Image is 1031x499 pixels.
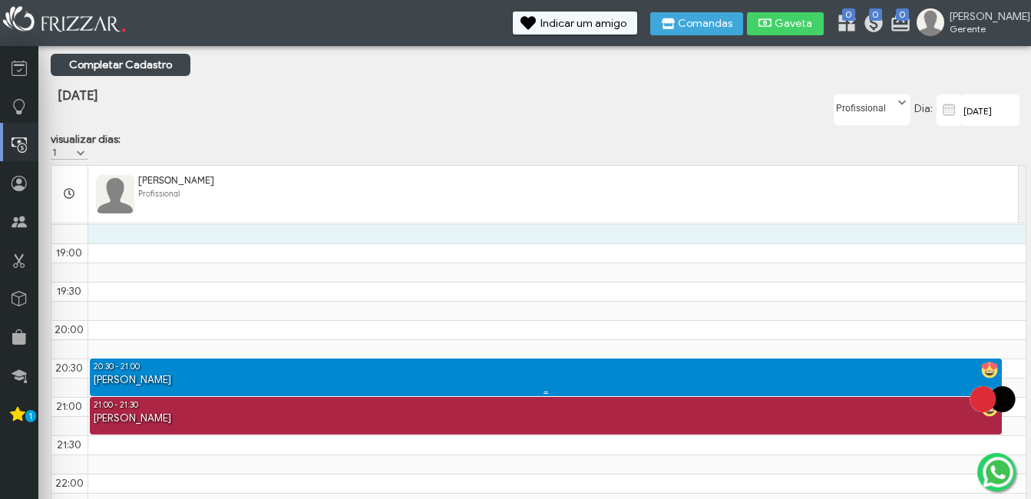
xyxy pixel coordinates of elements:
span: 19:30 [57,285,81,298]
span: Comandas [678,18,732,29]
span: 1 [25,410,36,422]
span: 0 [869,8,882,21]
img: loading3.gif [954,361,1031,438]
button: Indicar um amigo [513,12,637,35]
img: whatsapp.png [980,454,1016,491]
span: 19:00 [56,246,82,259]
span: 0 [896,8,909,21]
a: [PERSON_NAME] Gerente [917,8,1023,39]
span: [PERSON_NAME] [950,10,1019,23]
img: calendar-01.svg [940,101,959,119]
button: Comandas [650,12,743,35]
span: 0 [842,8,855,21]
span: Gerente [950,23,1019,35]
span: 20:30 - 21:00 [94,362,140,372]
span: Profissional [138,189,180,199]
span: Gaveta [775,18,813,29]
span: [DATE] [58,88,97,104]
span: Dia: [914,102,933,115]
a: 0 [836,12,851,37]
span: 20:30 [55,362,83,375]
label: visualizar dias: [51,133,121,146]
input: data [962,94,1019,126]
span: 22:00 [55,477,84,490]
label: 1 [51,146,74,159]
span: Indicar um amigo [540,18,626,29]
label: Profissional [834,95,896,114]
span: 21:00 [56,400,82,413]
a: Completar Cadastro [51,54,190,76]
span: 20:00 [55,323,84,336]
a: 0 [863,12,878,37]
div: [PERSON_NAME] [90,411,1003,426]
a: 0 [890,12,905,37]
span: 21:00 - 21:30 [94,400,138,410]
span: [PERSON_NAME] [138,174,214,186]
span: 21:30 [57,438,81,451]
button: Gaveta [747,12,824,35]
div: [PERSON_NAME] [90,373,1003,388]
img: FuncionarioFotoBean_get.xhtml [96,175,134,213]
